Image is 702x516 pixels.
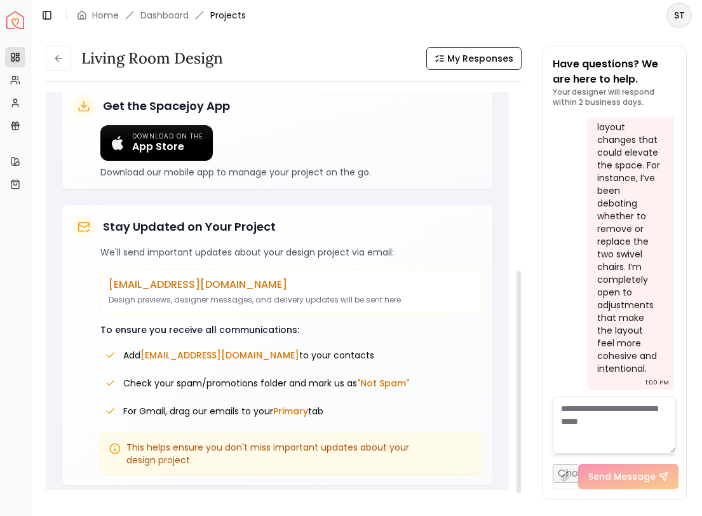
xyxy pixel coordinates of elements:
span: Check your spam/promotions folder and mark us as [123,377,409,390]
p: Design previews, designer messages, and delivery updates will be sent here [109,295,474,305]
span: Projects [210,9,246,22]
span: [EMAIL_ADDRESS][DOMAIN_NAME] [140,349,299,362]
nav: breadcrumb [77,9,246,22]
span: For Gmail, drag our emails to your tab [123,405,323,418]
h5: Get the Spacejoy App [103,97,230,115]
p: Your designer will respond within 2 business days. [553,87,676,107]
p: We'll send important updates about your design project via email: [100,246,482,259]
span: "Not Spam" [357,377,409,390]
p: To ensure you receive all communications: [100,323,482,336]
p: [EMAIL_ADDRESS][DOMAIN_NAME] [109,277,474,292]
button: My Responses [426,47,522,70]
span: ST [668,4,691,27]
span: Add to your contacts [123,349,374,362]
button: ST [666,3,692,28]
span: Download on the [132,133,203,141]
span: App Store [132,140,203,153]
a: Dashboard [140,9,189,22]
div: 1:00 PM [645,376,669,389]
span: Primary [273,405,308,418]
a: Spacejoy [6,11,24,29]
a: Home [92,9,119,22]
div: Hi! I realized I forgot to mention — please feel free to propose any structural or layout changes... [597,32,661,375]
a: Download on the App Store [100,125,213,161]
img: Spacejoy Logo [6,11,24,29]
span: My Responses [447,52,513,65]
span: This helps ensure you don't miss important updates about your design project. [126,441,474,466]
h3: Living Room design [81,48,223,69]
h5: Stay Updated on Your Project [103,218,276,236]
p: Download our mobile app to manage your project on the go. [100,166,482,179]
p: Have questions? We are here to help. [553,57,676,87]
img: Apple logo [111,136,125,150]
